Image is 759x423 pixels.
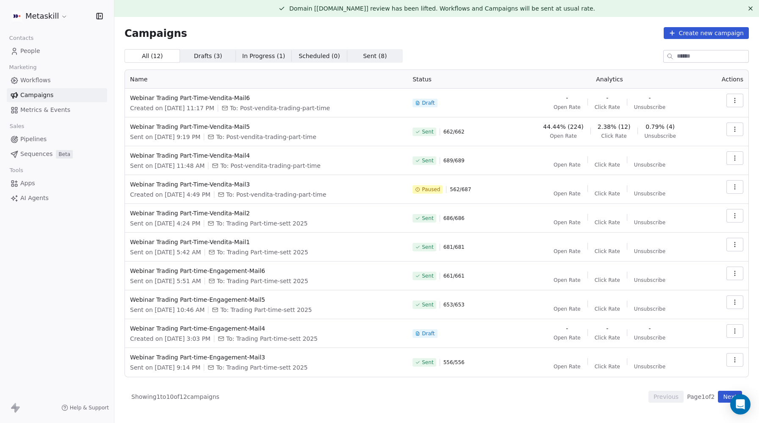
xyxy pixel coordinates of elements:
[595,306,620,312] span: Click Rate
[595,219,620,226] span: Click Rate
[443,244,465,250] span: 681 / 681
[422,128,433,135] span: Sent
[130,248,201,256] span: Sent on [DATE] 5:42 AM
[230,104,330,112] span: To: Post-vendita-trading-part-time
[7,176,107,190] a: Apps
[130,180,402,189] span: Webinar Trading Part-Time-Vendita-Mail3
[422,186,440,193] span: Paused
[20,106,70,114] span: Metrics & Events
[220,161,320,170] span: To: Post-vendita-trading-part-time
[130,238,402,246] span: Webinar Trading Part-Time-Vendita-Mail1
[543,122,583,131] span: 44.44% (224)
[422,301,433,308] span: Sent
[130,219,200,228] span: Sent on [DATE] 4:24 PM
[6,120,28,133] span: Sales
[422,244,433,250] span: Sent
[554,219,581,226] span: Open Rate
[130,133,200,141] span: Sent on [DATE] 9:19 PM
[422,330,435,337] span: Draft
[130,295,402,304] span: Webinar Trading Part-time-Engagement-Mail5
[130,151,402,160] span: Webinar Trading Part-Time-Vendita-Mail4
[220,306,312,314] span: To: Trading Part-time-sett 2025
[299,52,340,61] span: Scheduled ( 0 )
[216,133,316,141] span: To: Post-vendita-trading-part-time
[554,248,581,255] span: Open Rate
[634,363,665,370] span: Unsubscribe
[422,273,433,279] span: Sent
[634,219,665,226] span: Unsubscribe
[7,103,107,117] a: Metrics & Events
[6,61,40,74] span: Marketing
[130,277,201,285] span: Sent on [DATE] 5:51 AM
[443,301,465,308] span: 653 / 653
[130,94,402,102] span: Webinar Trading Part-Time-Vendita-Mail6
[130,363,200,372] span: Sent on [DATE] 9:14 PM
[130,306,205,314] span: Sent on [DATE] 10:46 AM
[70,404,109,411] span: Help & Support
[634,190,665,197] span: Unsubscribe
[194,52,222,61] span: Drafts ( 3 )
[648,324,651,333] span: -
[7,147,107,161] a: SequencesBeta
[664,27,749,39] button: Create new campaign
[634,277,665,284] span: Unsubscribe
[10,9,69,23] button: Metaskill
[550,133,577,139] span: Open Rate
[645,122,675,131] span: 0.79% (4)
[6,32,37,45] span: Contacts
[601,133,627,139] span: Click Rate
[130,122,402,131] span: Webinar Trading Part-Time-Vendita-Mail5
[130,209,402,217] span: Webinar Trading Part-Time-Vendita-Mail2
[20,135,47,144] span: Pipelines
[20,47,40,56] span: People
[422,359,433,366] span: Sent
[216,219,307,228] span: To: Trading Part-time-sett 2025
[130,161,205,170] span: Sent on [DATE] 11:48 AM
[718,391,742,403] button: Next
[125,27,187,39] span: Campaigns
[554,306,581,312] span: Open Rate
[20,179,35,188] span: Apps
[443,128,465,135] span: 662 / 662
[648,94,651,102] span: -
[25,11,59,22] span: Metaskill
[422,100,435,106] span: Draft
[422,215,433,222] span: Sent
[217,248,308,256] span: To: Trading Part-time-sett 2025
[216,363,307,372] span: To: Trading Part-time-sett 2025
[606,94,608,102] span: -
[422,157,433,164] span: Sent
[595,277,620,284] span: Click Rate
[125,70,407,89] th: Name
[634,104,665,111] span: Unsubscribe
[7,132,107,146] a: Pipelines
[706,70,748,89] th: Actions
[634,248,665,255] span: Unsubscribe
[242,52,285,61] span: In Progress ( 1 )
[7,191,107,205] a: AI Agents
[7,73,107,87] a: Workflows
[645,133,676,139] span: Unsubscribe
[443,215,465,222] span: 686 / 686
[606,324,608,333] span: -
[130,324,402,333] span: Webinar Trading Part-time-Engagement-Mail4
[598,122,631,131] span: 2.38% (12)
[566,94,568,102] span: -
[20,150,53,159] span: Sequences
[554,190,581,197] span: Open Rate
[687,392,715,401] span: Page 1 of 2
[130,190,211,199] span: Created on [DATE] 4:49 PM
[20,194,49,203] span: AI Agents
[226,334,318,343] span: To: Trading Part-time-sett 2025
[730,394,751,415] div: Open Intercom Messenger
[634,334,665,341] span: Unsubscribe
[634,306,665,312] span: Unsubscribe
[443,359,465,366] span: 556 / 556
[554,363,581,370] span: Open Rate
[20,76,51,85] span: Workflows
[595,190,620,197] span: Click Rate
[595,363,620,370] span: Click Rate
[566,324,568,333] span: -
[7,44,107,58] a: People
[443,157,465,164] span: 689 / 689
